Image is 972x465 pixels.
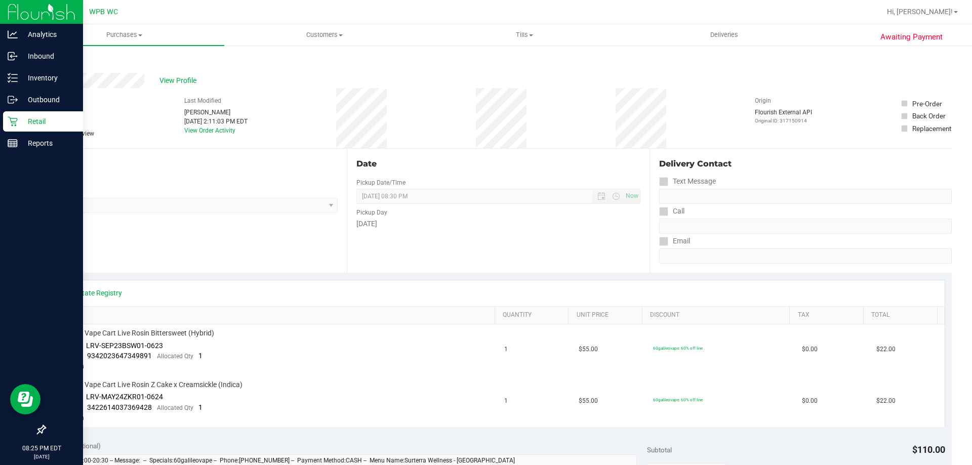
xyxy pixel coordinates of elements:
[912,123,951,134] div: Replacement
[697,30,752,39] span: Deliveries
[58,380,242,390] span: GL 0.5g Vape Cart Live Rosin Z Cake x Creamsickle (Indica)
[659,158,952,170] div: Delivery Contact
[5,444,78,453] p: 08:25 PM EDT
[647,446,672,454] span: Subtotal
[18,72,78,84] p: Inventory
[89,8,118,16] span: WPB WC
[8,138,18,148] inline-svg: Reports
[659,234,690,248] label: Email
[86,393,163,401] span: LRV-MAY24ZKR01-0624
[356,208,387,217] label: Pickup Day
[802,345,818,354] span: $0.00
[8,73,18,83] inline-svg: Inventory
[224,24,424,46] a: Customers
[755,108,812,124] div: Flourish External API
[504,345,508,354] span: 1
[356,158,640,170] div: Date
[87,403,152,411] span: 3422614037369428
[24,30,224,39] span: Purchases
[8,29,18,39] inline-svg: Analytics
[659,219,952,234] input: Format: (999) 999-9999
[659,174,716,189] label: Text Message
[8,95,18,105] inline-svg: Outbound
[18,115,78,128] p: Retail
[424,24,624,46] a: Tills
[356,178,406,187] label: Pickup Date/Time
[184,108,248,117] div: [PERSON_NAME]
[880,31,943,43] span: Awaiting Payment
[8,116,18,126] inline-svg: Retail
[157,353,193,360] span: Allocated Qty
[356,219,640,229] div: [DATE]
[184,127,235,134] a: View Order Activity
[198,403,202,411] span: 1
[504,396,508,406] span: 1
[184,117,248,126] div: [DATE] 2:11:03 PM EDT
[18,137,78,149] p: Reports
[8,51,18,61] inline-svg: Inbound
[887,8,953,16] span: Hi, [PERSON_NAME]!
[876,396,896,406] span: $22.00
[425,30,624,39] span: Tills
[871,311,933,319] a: Total
[802,396,818,406] span: $0.00
[912,99,942,109] div: Pre-Order
[577,311,638,319] a: Unit Price
[653,346,703,351] span: 60galileovape: 60% off line
[60,311,491,319] a: SKU
[86,342,163,350] span: LRV-SEP23BSW01-0623
[198,352,202,360] span: 1
[653,397,703,402] span: 60galileovape: 60% off line
[18,94,78,106] p: Outbound
[157,404,193,411] span: Allocated Qty
[755,117,812,124] p: Original ID: 317150914
[18,50,78,62] p: Inbound
[624,24,824,46] a: Deliveries
[755,96,771,105] label: Origin
[24,24,224,46] a: Purchases
[650,311,786,319] a: Discount
[184,96,221,105] label: Last Modified
[5,453,78,460] p: [DATE]
[798,311,860,319] a: Tax
[225,30,424,39] span: Customers
[579,345,598,354] span: $55.00
[503,311,564,319] a: Quantity
[579,396,598,406] span: $55.00
[659,189,952,204] input: Format: (999) 999-9999
[10,384,40,414] iframe: Resource center
[659,204,684,219] label: Call
[912,111,946,121] div: Back Order
[18,28,78,40] p: Analytics
[87,352,152,360] span: 9342023647349891
[876,345,896,354] span: $22.00
[159,75,200,86] span: View Profile
[45,158,338,170] div: Location
[61,288,122,298] a: View State Registry
[912,444,945,455] span: $110.00
[58,328,214,338] span: GL 0.5g Vape Cart Live Rosin Bittersweet (Hybrid)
